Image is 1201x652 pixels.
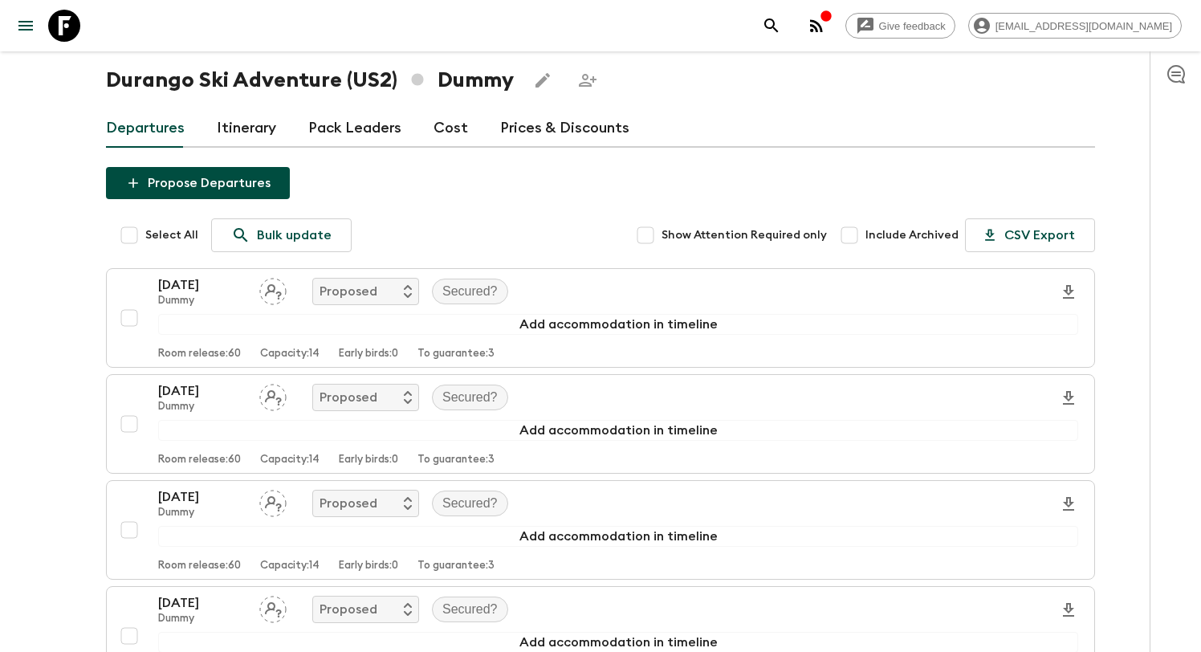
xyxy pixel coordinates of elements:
[106,480,1095,580] button: [DATE]DummyAssign pack leaderProposedSecured?Add accommodation in timelineRoom release:60Capacity...
[339,348,398,361] p: Early birds: 0
[308,109,401,148] a: Pack Leaders
[158,454,241,467] p: Room release: 60
[987,20,1181,32] span: [EMAIL_ADDRESS][DOMAIN_NAME]
[217,109,276,148] a: Itinerary
[106,374,1095,474] button: [DATE]DummyAssign pack leaderProposedSecured?Add accommodation in timelineRoom release:60Capacity...
[158,613,246,626] p: Dummy
[320,600,377,619] p: Proposed
[434,109,468,148] a: Cost
[845,13,955,39] a: Give feedback
[158,420,1078,441] div: Add accommodation in timeline
[1059,495,1078,514] svg: Download Onboarding
[1059,389,1078,408] svg: Download Onboarding
[320,494,377,513] p: Proposed
[158,526,1078,547] div: Add accommodation in timeline
[106,167,290,199] button: Propose Departures
[432,491,508,516] div: Secured?
[1059,601,1078,620] svg: Download Onboarding
[442,282,498,301] p: Secured?
[432,597,508,622] div: Secured?
[527,64,559,96] button: Edit this itinerary
[106,268,1095,368] button: [DATE]DummyAssign pack leaderProposedSecured?Add accommodation in timelineRoom release:60Capacity...
[870,20,955,32] span: Give feedback
[339,560,398,573] p: Early birds: 0
[158,348,241,361] p: Room release: 60
[260,348,320,361] p: Capacity: 14
[442,600,498,619] p: Secured?
[158,295,246,308] p: Dummy
[211,218,352,252] a: Bulk update
[662,227,827,243] span: Show Attention Required only
[158,275,246,295] p: [DATE]
[260,454,320,467] p: Capacity: 14
[106,109,185,148] a: Departures
[442,388,498,407] p: Secured?
[158,487,246,507] p: [DATE]
[158,401,246,414] p: Dummy
[158,593,246,613] p: [DATE]
[339,454,398,467] p: Early birds: 0
[500,109,629,148] a: Prices & Discounts
[158,381,246,401] p: [DATE]
[572,64,604,96] span: Share this itinerary
[10,10,42,42] button: menu
[865,227,959,243] span: Include Archived
[755,10,788,42] button: search adventures
[417,348,495,361] p: To guarantee: 3
[158,314,1078,335] div: Add accommodation in timeline
[260,560,320,573] p: Capacity: 14
[259,389,287,401] span: Assign pack leader
[106,64,514,96] h1: Durango Ski Adventure (US2) Dummy
[320,388,377,407] p: Proposed
[259,601,287,613] span: Assign pack leader
[968,13,1182,39] div: [EMAIL_ADDRESS][DOMAIN_NAME]
[965,218,1095,252] button: CSV Export
[145,227,198,243] span: Select All
[432,385,508,410] div: Secured?
[417,560,495,573] p: To guarantee: 3
[259,495,287,507] span: Assign pack leader
[158,507,246,520] p: Dummy
[442,494,498,513] p: Secured?
[1059,283,1078,302] svg: Download Onboarding
[257,226,332,245] p: Bulk update
[432,279,508,304] div: Secured?
[158,560,241,573] p: Room release: 60
[417,454,495,467] p: To guarantee: 3
[320,282,377,301] p: Proposed
[259,283,287,295] span: Assign pack leader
